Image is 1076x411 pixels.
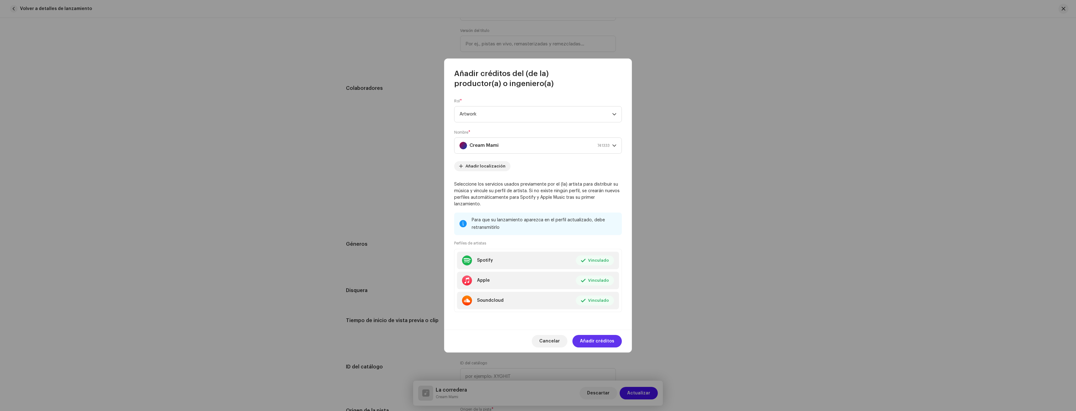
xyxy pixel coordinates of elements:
span: Cancelar [539,335,560,347]
div: Para que su lanzamiento aparezca en el perfil actualizado, debe retransmitirlo [472,216,617,231]
button: Añadir localización [454,161,510,171]
button: Cancelar [532,335,567,347]
span: Añadir créditos [580,335,614,347]
span: Vinculado [588,294,609,307]
strong: Cream Mami [469,138,499,153]
span: Añadir localización [465,160,505,172]
div: Spotify [477,258,493,263]
span: 741333 [597,138,610,153]
label: Rol [454,99,462,104]
small: Perfiles de artistas [454,240,486,246]
span: Vinculado [588,254,609,267]
button: Vinculado [576,255,614,265]
button: Vinculado [576,275,614,285]
label: Nombre [454,130,470,135]
div: dropdown trigger [612,106,617,122]
span: Añadir créditos del (de la) productor(a) o ingeniero(a) [454,69,622,89]
p: Seleccione los servicios usados previamente por el (la) artista para distribuir su música y vincu... [454,181,622,208]
div: Soundcloud [477,298,504,303]
button: Añadir créditos [572,335,622,347]
span: Cream Mami [459,138,612,153]
div: Apple [477,278,490,283]
button: Vinculado [576,295,614,306]
span: Vinculado [588,274,609,287]
span: Artwork [459,106,612,122]
div: dropdown trigger [612,138,617,153]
